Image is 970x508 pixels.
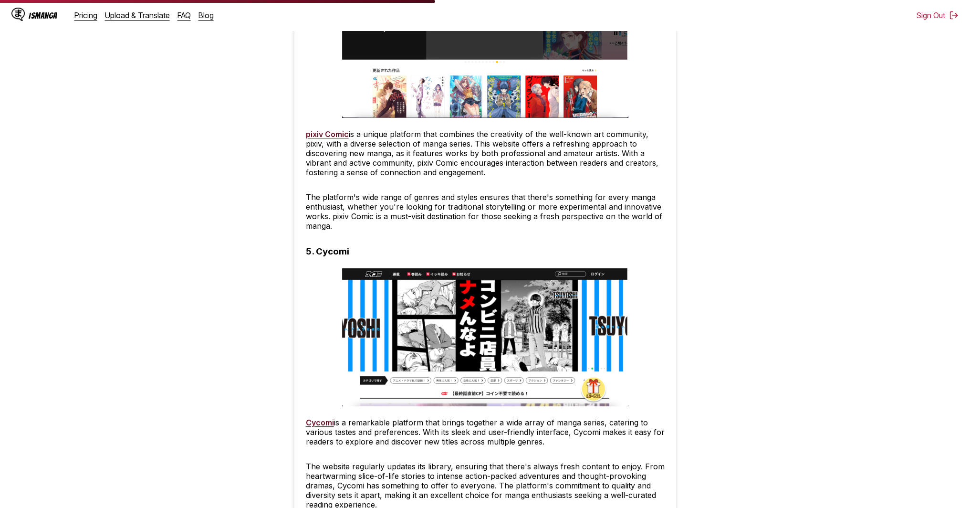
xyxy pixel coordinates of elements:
a: Blog [198,11,214,20]
a: FAQ [177,11,191,20]
p: is a remarkable platform that brings together a wide array of manga series, catering to various t... [306,418,665,446]
p: The platform's wide range of genres and styles ensures that there's something for every manga ent... [306,192,665,231]
img: IsManga Logo [11,8,25,21]
img: Cycomi [342,268,628,406]
a: IsManga LogoIsManga [11,8,74,23]
a: pixiv Comic [306,129,349,139]
a: Upload & Translate [105,11,170,20]
h3: 5. Cycomi [306,246,349,257]
a: Cycomi [306,418,334,427]
a: Pricing [74,11,97,20]
div: IsManga [29,11,57,20]
p: is a unique platform that combines the creativity of the well-known art community, pixiv, with a ... [306,129,665,177]
img: Sign out [949,11,959,20]
button: Sign Out [917,11,959,20]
